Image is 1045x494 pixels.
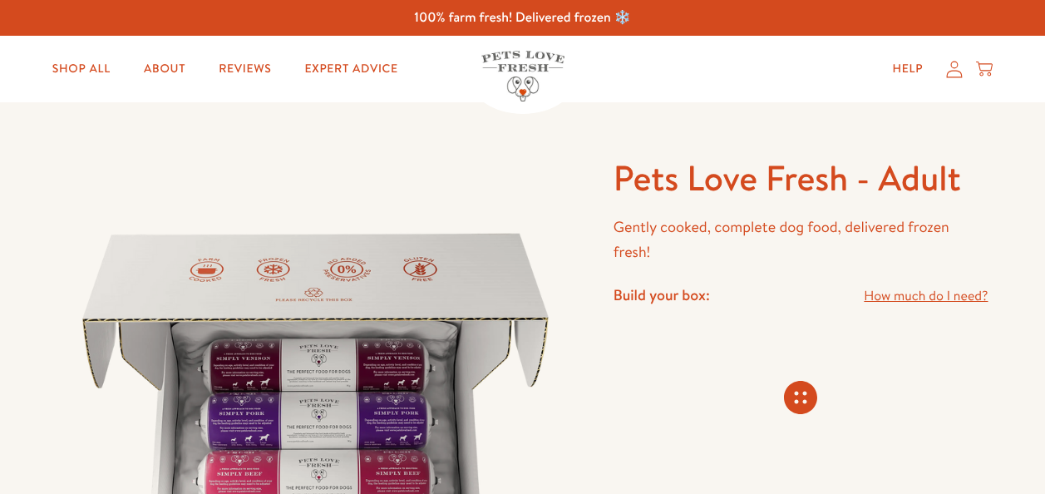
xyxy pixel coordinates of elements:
[614,215,988,265] p: Gently cooked, complete dog food, delivered frozen fresh!
[614,285,710,304] h4: Build your box:
[39,52,124,86] a: Shop All
[205,52,284,86] a: Reviews
[784,381,817,414] svg: Connecting store
[131,52,199,86] a: About
[292,52,412,86] a: Expert Advice
[614,156,988,201] h1: Pets Love Fresh - Adult
[879,52,936,86] a: Help
[481,51,564,101] img: Pets Love Fresh
[864,285,988,308] a: How much do I need?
